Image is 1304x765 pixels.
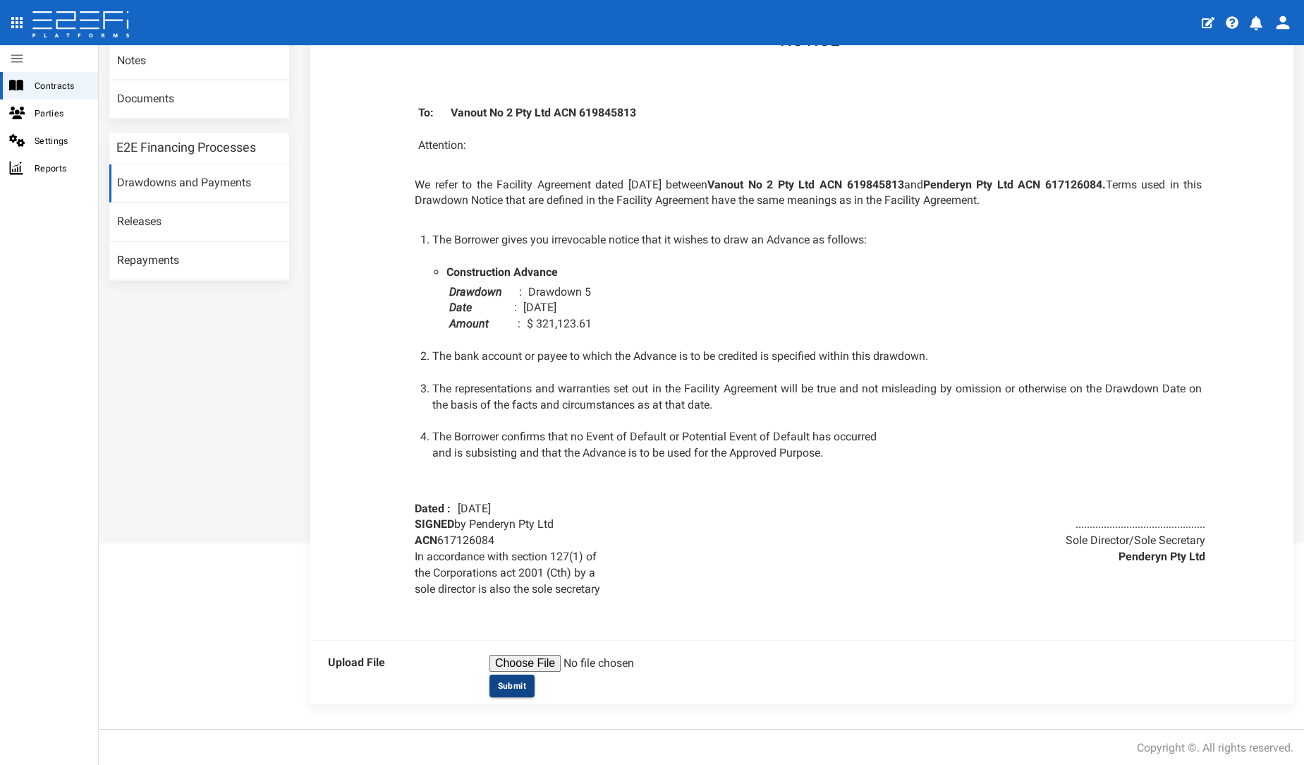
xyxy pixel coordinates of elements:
span: Reports [35,160,87,176]
div: by Penderyn Pty Ltd 617126084 [404,517,810,604]
li: Construction Advance [446,265,558,281]
span: : [514,301,520,314]
span: Parties [35,105,87,121]
b: Vanout No 2 Pty Ltd ACN 619845813 [451,106,636,119]
span: Date [449,301,511,314]
a: Drawdowns and Payments [109,164,289,203]
span: Settings [35,133,87,149]
h3: E2E Financing Processes [116,141,256,154]
a: Repayments [109,242,289,280]
span: Drawdown [449,285,516,299]
b: Penderyn Pty Ltd [1119,550,1205,563]
label: Upload File [317,655,479,671]
b: Dated : [404,502,458,515]
li: The Borrower confirms that no Event of Default or Potential Event of Default has occurred and is ... [432,429,1202,462]
span: Drawdown 5 [528,285,591,299]
li: The Borrower gives you irrevocable notice that it wishes to draw an Advance as follows: [432,232,1202,248]
div: [DATE] [404,501,1216,517]
span: : [519,285,525,299]
b: ACN [415,534,437,547]
span: [DATE] [523,301,556,314]
h3: DRAWDOWN NOTICE [404,13,1216,50]
p: We refer to the Facility Agreement dated [DATE] between and Terms used in this Drawdown Notice th... [404,177,1216,210]
a: Releases [109,203,289,241]
p: In accordance with section 127(1) of the Corporations act 2001 (Cth) by a sole director is also t... [415,549,799,598]
div: Copyright ©. All rights reserved. [1137,740,1293,757]
span: Amount [449,317,515,330]
a: Notes [109,42,289,80]
div: .............................................. Sole Director/Sole Secretary [810,517,1216,565]
a: Documents [109,80,289,119]
span: : [518,317,524,330]
button: Submit [489,675,535,697]
span: Contracts [35,78,87,94]
b: To: [418,106,434,119]
b: Vanout No 2 Pty Ltd ACN 619845813 [707,178,903,191]
span: $ 321,123.61 [527,317,592,330]
li: The bank account or payee to which the Advance is to be credited is specified within this drawdown. [432,349,1202,365]
b: Penderyn Pty Ltd ACN 617126084. [922,178,1105,191]
b: SIGNED [415,517,454,531]
li: The representations and warranties set out in the Facility Agreement will be true and not mislead... [432,381,1202,414]
p: Attention: [404,138,1216,154]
